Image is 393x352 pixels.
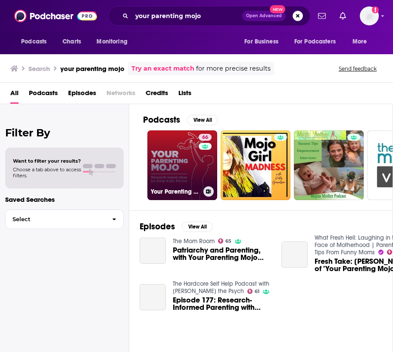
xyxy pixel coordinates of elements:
[173,238,215,245] a: The Mom Room
[187,115,218,125] button: View All
[13,158,81,164] span: Want to filter your results?
[106,86,135,104] span: Networks
[360,6,379,25] button: Show profile menu
[173,296,271,311] span: Episode 177: Research-Informed Parenting with [PERSON_NAME] from Your Parenting Mojo
[147,130,217,200] a: 66Your Parenting Mojo - Respectful, research-based parenting ideas to help kids thrive
[238,34,289,50] button: open menu
[6,216,105,222] span: Select
[281,241,308,268] a: Fresh Take: Jen Lumanlan of "Your Parenting Mojo"
[247,289,260,294] a: 61
[57,34,86,50] a: Charts
[5,210,124,229] button: Select
[15,34,58,50] button: open menu
[173,247,271,261] span: Patriarchy and Parenting, with Your Parenting Mojo Host, [PERSON_NAME]
[68,86,96,104] a: Episodes
[173,280,269,295] a: The Hardcore Self Help Podcast with Duff the Psych
[97,36,127,48] span: Monitoring
[143,114,180,125] h2: Podcasts
[21,36,47,48] span: Podcasts
[10,86,19,104] a: All
[360,6,379,25] span: Logged in as GregKubie
[108,6,310,26] div: Search podcasts, credits, & more...
[29,86,58,104] a: Podcasts
[225,239,231,243] span: 65
[270,5,285,13] span: New
[352,36,367,48] span: More
[315,9,329,23] a: Show notifications dropdown
[294,36,336,48] span: For Podcasters
[131,64,194,74] a: Try an exact match
[60,65,125,73] h3: your parenting mojo
[336,9,349,23] a: Show notifications dropdown
[202,133,208,142] span: 66
[5,127,124,139] h2: Filter By
[140,284,166,310] a: Episode 177: Research-Informed Parenting with Jen Lumanlan from Your Parenting Mojo
[13,167,81,179] span: Choose a tab above to access filters.
[132,9,242,23] input: Search podcasts, credits, & more...
[173,296,271,311] a: Episode 177: Research-Informed Parenting with Jen Lumanlan from Your Parenting Mojo
[289,34,348,50] button: open menu
[173,247,271,261] a: Patriarchy and Parenting, with Your Parenting Mojo Host, Jen Lumanlan
[255,290,259,293] span: 61
[28,65,50,73] h3: Search
[140,221,175,232] h2: Episodes
[143,114,218,125] a: PodcastsView All
[360,6,379,25] img: User Profile
[146,86,168,104] a: Credits
[336,65,379,72] button: Send feedback
[90,34,138,50] button: open menu
[182,222,213,232] button: View All
[372,6,379,13] svg: Add a profile image
[196,64,271,74] span: for more precise results
[62,36,81,48] span: Charts
[246,14,282,18] span: Open Advanced
[199,134,212,141] a: 66
[140,221,213,232] a: EpisodesView All
[140,238,166,264] a: Patriarchy and Parenting, with Your Parenting Mojo Host, Jen Lumanlan
[14,8,97,24] img: Podchaser - Follow, Share and Rate Podcasts
[5,195,124,204] p: Saved Searches
[151,188,200,195] h3: Your Parenting Mojo - Respectful, research-based parenting ideas to help kids thrive
[218,238,232,244] a: 65
[346,34,378,50] button: open menu
[242,11,286,21] button: Open AdvancedNew
[178,86,191,104] a: Lists
[244,36,278,48] span: For Business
